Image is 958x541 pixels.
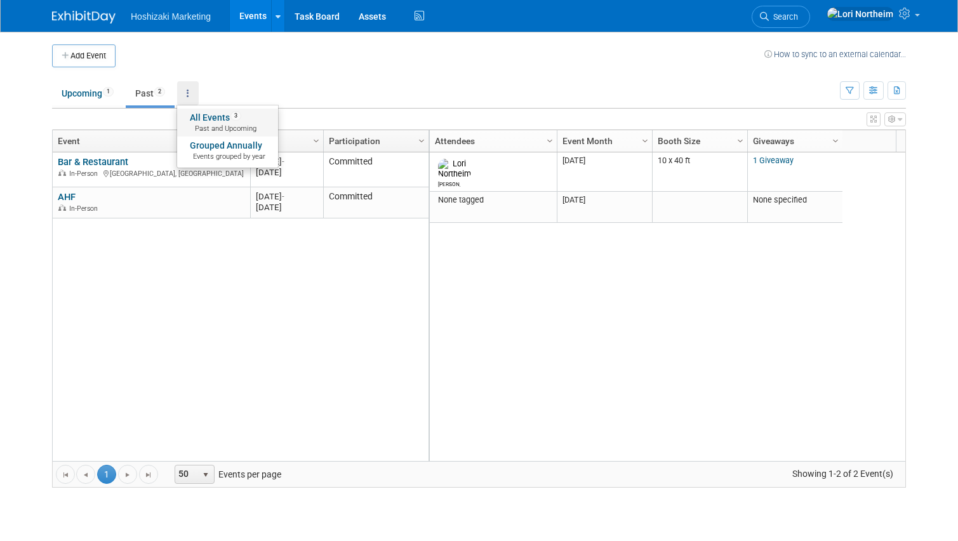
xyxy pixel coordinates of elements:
[175,465,197,483] span: 50
[81,470,91,480] span: Go to the previous page
[118,465,137,484] a: Go to the next page
[58,204,66,211] img: In-Person Event
[60,470,70,480] span: Go to the first page
[177,109,278,137] a: All Events3 Past and Upcoming
[52,11,116,23] img: ExhibitDay
[123,470,133,480] span: Go to the next page
[329,130,420,152] a: Participation
[282,192,284,201] span: -
[310,130,324,149] a: Column Settings
[415,130,429,149] a: Column Settings
[52,81,123,105] a: Upcoming1
[256,156,317,167] div: [DATE]
[769,12,798,22] span: Search
[543,130,557,149] a: Column Settings
[230,111,241,121] span: 3
[545,136,555,146] span: Column Settings
[416,136,427,146] span: Column Settings
[311,136,321,146] span: Column Settings
[69,204,102,213] span: In-Person
[435,195,552,205] div: None tagged
[639,130,653,149] a: Column Settings
[76,465,95,484] a: Go to the previous page
[323,187,429,218] td: Committed
[190,124,265,134] span: Past and Upcoming
[652,152,747,192] td: 10 x 40 ft
[256,130,315,152] a: Dates
[256,167,317,178] div: [DATE]
[143,470,154,480] span: Go to the last page
[58,170,66,176] img: In-Person Event
[58,156,128,168] a: Bar & Restaurant
[557,152,652,192] td: [DATE]
[435,130,549,152] a: Attendees
[154,87,165,97] span: 2
[103,87,114,97] span: 1
[557,192,652,223] td: [DATE]
[126,81,175,105] a: Past2
[139,465,158,484] a: Go to the last page
[658,130,739,152] a: Booth Size
[69,170,102,178] span: In-Person
[752,6,810,28] a: Search
[753,195,807,204] span: None specified
[131,11,211,22] span: Hoshizaki Marketing
[201,470,211,480] span: select
[58,168,244,178] div: [GEOGRAPHIC_DATA], [GEOGRAPHIC_DATA]
[438,159,471,179] img: Lori Northeim
[282,157,284,166] span: -
[97,465,116,484] span: 1
[640,136,650,146] span: Column Settings
[323,152,429,187] td: Committed
[159,465,294,484] span: Events per page
[256,202,317,213] div: [DATE]
[256,191,317,202] div: [DATE]
[734,130,748,149] a: Column Settings
[177,137,278,164] a: Grouped AnnuallyEvents grouped by year
[753,130,834,152] a: Giveaways
[438,179,460,187] div: Lori Northeim
[829,130,843,149] a: Column Settings
[781,465,905,483] span: Showing 1-2 of 2 Event(s)
[562,130,644,152] a: Event Month
[827,7,894,21] img: Lori Northeim
[764,50,906,59] a: How to sync to an external calendar...
[735,136,745,146] span: Column Settings
[58,130,242,152] a: Event
[58,191,76,203] a: AHF
[190,152,265,162] span: Events grouped by year
[753,156,794,165] a: 1 Giveaway
[52,44,116,67] button: Add Event
[830,136,841,146] span: Column Settings
[56,465,75,484] a: Go to the first page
